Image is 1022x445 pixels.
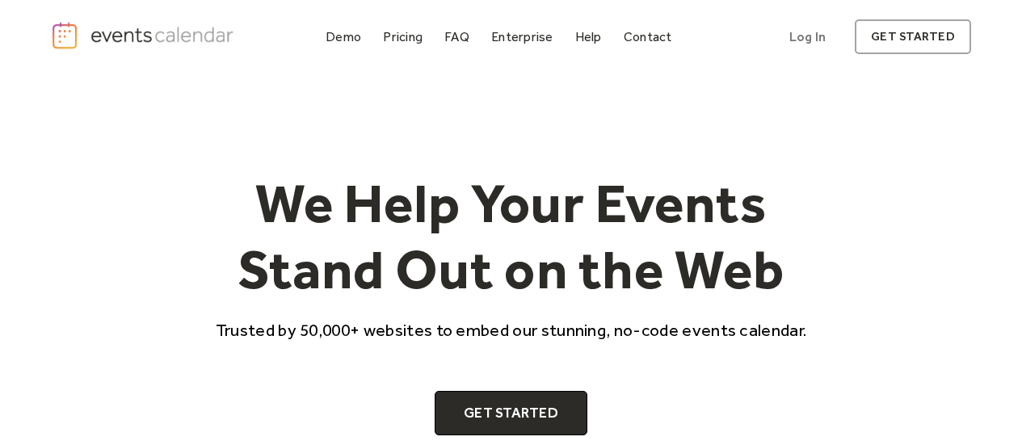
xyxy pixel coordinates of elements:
a: FAQ [438,26,476,48]
a: Contact [617,26,679,48]
div: Demo [326,32,361,41]
a: get started [855,19,970,54]
div: Pricing [383,32,423,41]
div: Help [575,32,602,41]
a: Pricing [376,26,429,48]
div: Enterprise [491,32,553,41]
a: Help [569,26,608,48]
a: Get Started [435,391,587,436]
a: Log In [773,19,842,54]
div: Contact [624,32,672,41]
a: Demo [319,26,368,48]
a: Enterprise [485,26,559,48]
div: FAQ [444,32,469,41]
p: Trusted by 50,000+ websites to embed our stunning, no-code events calendar. [201,318,822,342]
h1: We Help Your Events Stand Out on the Web [201,170,822,302]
